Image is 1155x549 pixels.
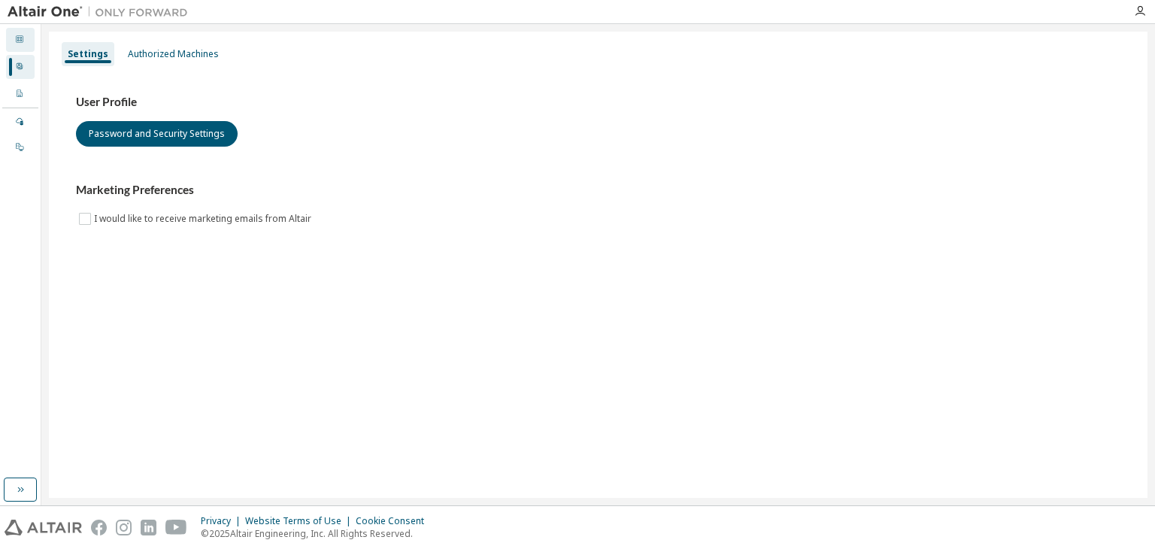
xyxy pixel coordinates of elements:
[356,515,433,527] div: Cookie Consent
[76,183,1120,198] h3: Marketing Preferences
[76,95,1120,110] h3: User Profile
[6,110,35,134] div: Managed
[6,55,35,79] div: User Profile
[6,28,35,52] div: Dashboard
[141,520,156,535] img: linkedin.svg
[201,515,245,527] div: Privacy
[6,82,35,106] div: Company Profile
[94,210,314,228] label: I would like to receive marketing emails from Altair
[116,520,132,535] img: instagram.svg
[165,520,187,535] img: youtube.svg
[201,527,433,540] p: © 2025 Altair Engineering, Inc. All Rights Reserved.
[245,515,356,527] div: Website Terms of Use
[128,48,219,60] div: Authorized Machines
[8,5,196,20] img: Altair One
[91,520,107,535] img: facebook.svg
[5,520,82,535] img: altair_logo.svg
[76,121,238,147] button: Password and Security Settings
[6,135,35,159] div: On Prem
[68,48,108,60] div: Settings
